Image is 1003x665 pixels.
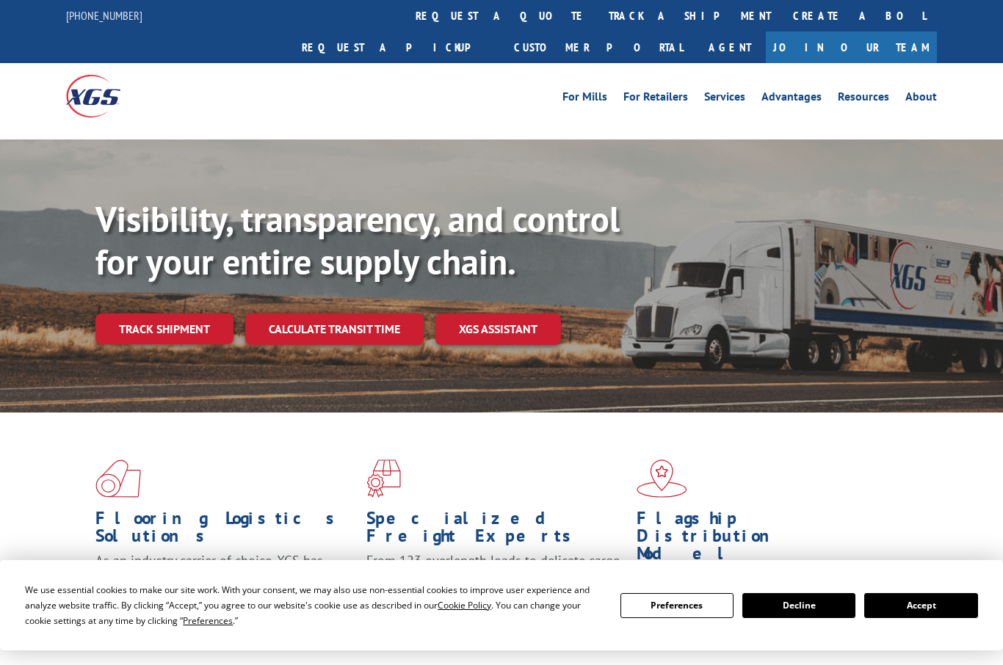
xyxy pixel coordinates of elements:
a: Agent [694,32,766,63]
a: For Retailers [623,91,688,107]
b: Visibility, transparency, and control for your entire supply chain. [95,196,620,284]
a: Customer Portal [503,32,694,63]
img: xgs-icon-flagship-distribution-model-red [637,459,687,498]
span: Preferences [183,614,233,627]
a: [PHONE_NUMBER] [66,8,142,23]
p: From 123 overlength loads to delicate cargo, our experienced staff knows the best way to move you... [366,552,626,617]
h1: Flooring Logistics Solutions [95,509,355,552]
a: Request a pickup [291,32,503,63]
img: xgs-icon-total-supply-chain-intelligence-red [95,459,141,498]
img: xgs-icon-focused-on-flooring-red [366,459,401,498]
span: Cookie Policy [438,599,491,611]
a: Learn More > [637,636,819,653]
a: Track shipment [95,313,233,344]
a: Resources [838,91,889,107]
a: XGS ASSISTANT [435,313,561,345]
div: We use essential cookies to make our site work. With your consent, we may also use non-essential ... [25,582,602,628]
a: Join Our Team [766,32,937,63]
span: As an industry carrier of choice, XGS has brought innovation and dedication to flooring logistics... [95,552,323,604]
a: For Mills [562,91,607,107]
button: Accept [864,593,977,618]
a: Calculate transit time [245,313,424,345]
a: About [905,91,937,107]
h1: Specialized Freight Experts [366,509,626,552]
a: Advantages [761,91,822,107]
h1: Flagship Distribution Model [637,509,897,570]
a: Services [704,91,745,107]
button: Preferences [620,593,734,618]
button: Decline [742,593,855,618]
